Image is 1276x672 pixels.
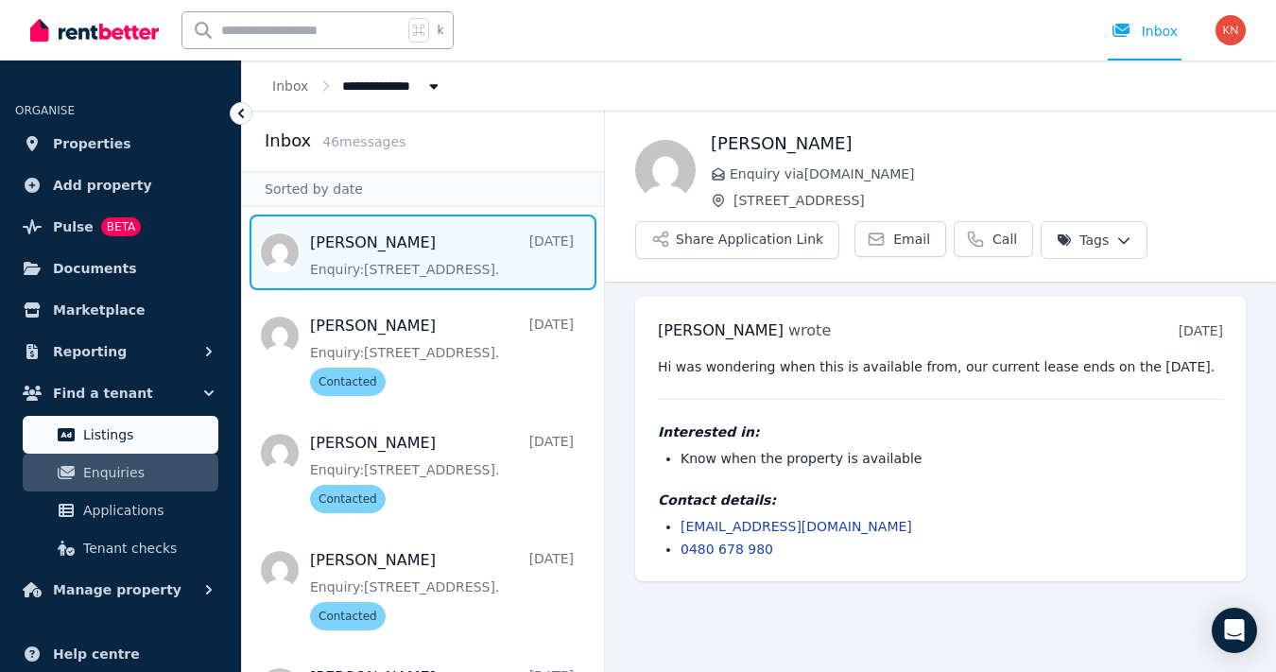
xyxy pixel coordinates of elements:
[53,215,94,238] span: Pulse
[15,125,226,163] a: Properties
[242,60,474,111] nav: Breadcrumb
[992,230,1017,249] span: Call
[23,454,218,491] a: Enquiries
[15,571,226,609] button: Manage property
[30,16,159,44] img: RentBetter
[53,643,140,665] span: Help centre
[272,78,308,94] a: Inbox
[681,519,912,534] a: [EMAIL_ADDRESS][DOMAIN_NAME]
[1057,231,1109,250] span: Tags
[53,174,152,197] span: Add property
[658,321,784,339] span: [PERSON_NAME]
[15,166,226,204] a: Add property
[1212,608,1257,653] div: Open Intercom Messenger
[310,432,574,513] a: [PERSON_NAME][DATE]Enquiry:[STREET_ADDRESS].Contacted
[310,232,574,279] a: [PERSON_NAME][DATE]Enquiry:[STREET_ADDRESS].
[53,299,145,321] span: Marketplace
[658,357,1223,376] pre: Hi was wondering when this is available from, our current lease ends on the [DATE].
[83,537,211,560] span: Tenant checks
[733,191,1246,210] span: [STREET_ADDRESS]
[53,340,127,363] span: Reporting
[854,221,946,257] a: Email
[635,140,696,200] img: Olivia
[711,130,1246,157] h1: [PERSON_NAME]
[788,321,831,339] span: wrote
[23,491,218,529] a: Applications
[322,134,405,149] span: 46 message s
[242,171,604,207] div: Sorted by date
[83,499,211,522] span: Applications
[23,416,218,454] a: Listings
[730,164,1246,183] span: Enquiry via [DOMAIN_NAME]
[101,217,141,236] span: BETA
[83,423,211,446] span: Listings
[53,257,137,280] span: Documents
[15,250,226,287] a: Documents
[53,132,131,155] span: Properties
[15,291,226,329] a: Marketplace
[954,221,1033,257] a: Call
[53,578,181,601] span: Manage property
[53,382,153,405] span: Find a tenant
[1041,221,1147,259] button: Tags
[437,23,443,38] span: k
[23,529,218,567] a: Tenant checks
[658,422,1223,441] h4: Interested in:
[265,128,311,154] h2: Inbox
[1216,15,1246,45] img: Karin Nyeholt
[893,230,930,249] span: Email
[15,374,226,412] button: Find a tenant
[310,549,574,630] a: [PERSON_NAME][DATE]Enquiry:[STREET_ADDRESS].Contacted
[83,461,211,484] span: Enquiries
[15,104,75,117] span: ORGANISE
[681,449,1223,468] li: Know when the property is available
[15,208,226,246] a: PulseBETA
[635,221,839,259] button: Share Application Link
[1179,323,1223,338] time: [DATE]
[1112,22,1178,41] div: Inbox
[15,333,226,370] button: Reporting
[310,315,574,396] a: [PERSON_NAME][DATE]Enquiry:[STREET_ADDRESS].Contacted
[658,491,1223,509] h4: Contact details:
[681,542,773,557] a: 0480 678 980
